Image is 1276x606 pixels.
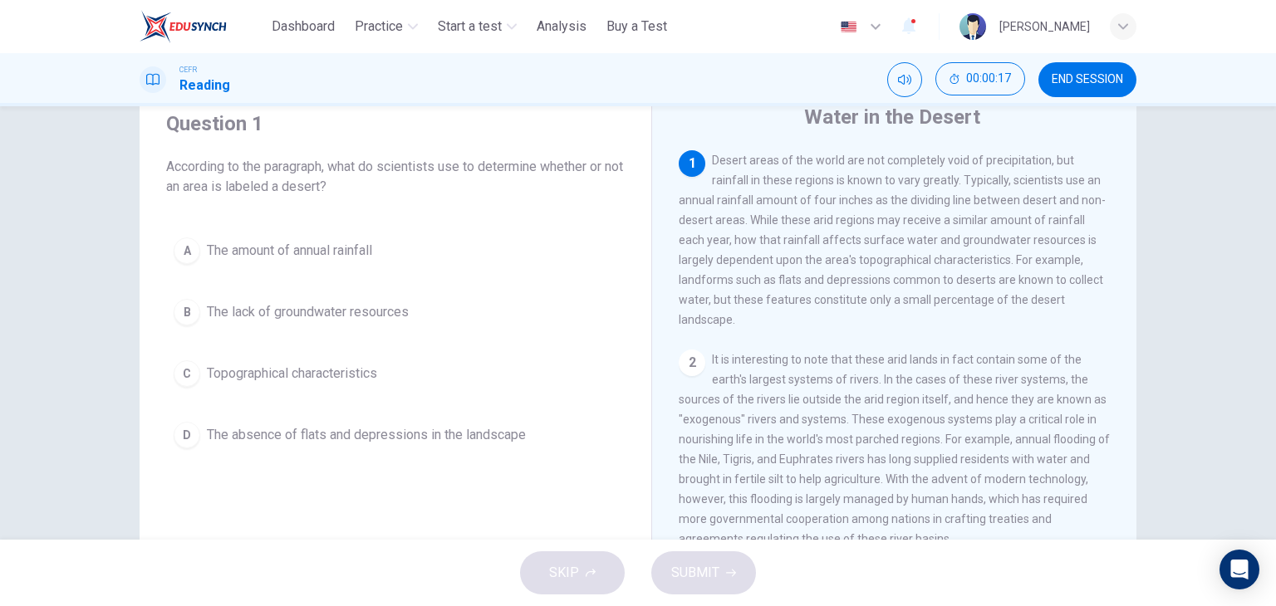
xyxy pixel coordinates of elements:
span: Analysis [537,17,586,37]
div: Mute [887,62,922,97]
button: 00:00:17 [935,62,1025,95]
div: B [174,299,200,325]
span: Dashboard [272,17,335,37]
a: ELTC logo [140,10,265,43]
div: Open Intercom Messenger [1220,550,1259,589]
span: The absence of flats and depressions in the landscape [207,425,526,445]
span: Practice [355,17,403,37]
div: 1 [679,150,705,177]
button: DThe absence of flats and depressions in the landscape [166,414,625,456]
h1: Reading [179,76,230,95]
span: Topographical characteristics [207,364,377,384]
h4: Question 1 [166,110,625,137]
div: A [174,237,200,264]
img: ELTC logo [140,10,227,43]
span: It is interesting to note that these arid lands in fact contain some of the earth's largest syste... [679,353,1110,545]
button: AThe amount of annual rainfall [166,230,625,271]
button: CTopographical characteristics [166,353,625,394]
span: According to the paragraph, what do scientists use to determine whether or not an area is labeled... [166,157,625,197]
button: Buy a Test [600,12,674,42]
span: END SESSION [1052,73,1123,86]
span: 00:00:17 [966,72,1011,86]
h4: Water in the Desert [804,104,980,130]
img: en [838,21,859,33]
button: Analysis [530,12,593,42]
span: The amount of annual rainfall [207,241,372,261]
span: Desert areas of the world are not completely void of precipitation, but rainfall in these regions... [679,154,1106,326]
div: C [174,360,200,387]
span: The lack of groundwater resources [207,302,409,322]
button: Dashboard [265,12,341,42]
button: Practice [348,12,425,42]
span: Start a test [438,17,502,37]
div: [PERSON_NAME] [999,17,1090,37]
span: CEFR [179,64,197,76]
div: Hide [935,62,1025,97]
span: Buy a Test [606,17,667,37]
button: Start a test [431,12,523,42]
button: BThe lack of groundwater resources [166,291,625,333]
button: END SESSION [1038,62,1136,97]
div: 2 [679,349,705,376]
div: D [174,422,200,448]
img: Profile picture [959,13,986,40]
